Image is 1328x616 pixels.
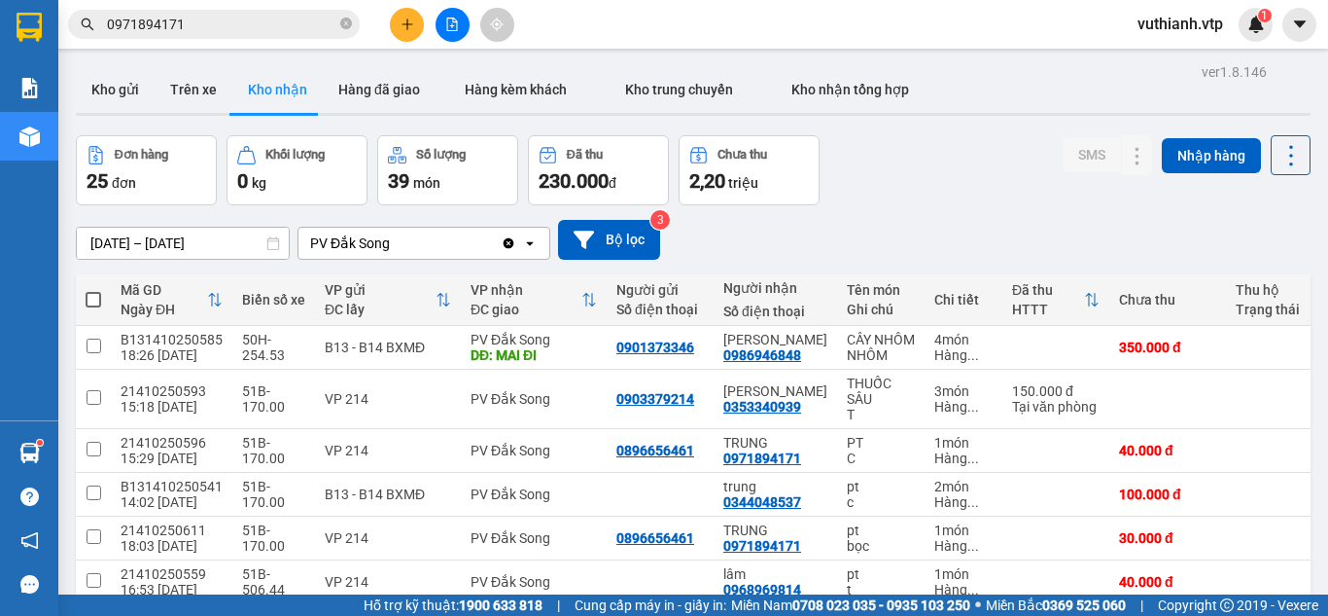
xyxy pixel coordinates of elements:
span: triệu [728,175,758,191]
div: B131410250585 [121,332,223,347]
div: 30.000 đ [1119,530,1216,546]
div: Hàng thông thường [934,582,993,598]
sup: 1 [1258,9,1272,22]
div: 0901373346 [616,340,694,355]
button: Kho nhận [232,66,323,113]
div: 150.000 đ [1012,383,1100,399]
div: Số điện thoại [723,304,827,319]
div: ver 1.8.146 [1202,61,1267,83]
div: PV Đắk Song [471,391,597,407]
div: Đơn hàng [115,148,168,162]
div: Thu hộ [1236,282,1317,298]
div: Hàng thông thường [934,399,993,415]
div: 21410250611 [121,523,223,538]
div: Tại văn phòng [1012,399,1100,415]
div: PV Đắk Song [471,574,597,590]
div: 0896656461 [616,530,694,546]
span: 230.000 [539,169,609,193]
button: Số lượng39món [377,135,518,205]
span: notification [20,531,39,550]
div: C [847,451,915,466]
div: Số điện thoại [616,302,704,317]
strong: 0708 023 035 - 0935 103 250 [792,598,970,613]
th: Toggle SortBy [461,274,607,326]
div: PV Đắk Song [471,487,597,502]
div: 4 món [934,332,993,347]
div: Hàng thông thường [934,347,993,363]
button: SMS [1063,137,1121,172]
div: B13 - B14 BXMĐ [325,340,451,355]
svg: Clear value [501,236,516,251]
span: 0 [237,169,248,193]
span: aim [490,18,504,31]
div: MINH HOÀNG [723,332,827,347]
div: 0353340939 [723,399,801,415]
svg: open [522,236,538,251]
div: 51B-506.44 [242,566,305,598]
div: 1 món [934,523,993,538]
button: Bộ lọc [558,220,660,260]
div: Mã GD [121,282,207,298]
div: 21410250596 [121,435,223,451]
img: warehouse-icon [19,127,40,147]
div: VP 214 [325,443,451,458]
span: 25 [87,169,108,193]
span: Hàng kèm khách [465,82,567,97]
span: ... [967,538,979,554]
span: file-add [445,18,459,31]
div: 50H-254.53 [242,332,305,363]
div: B131410250541 [121,479,223,494]
span: | [557,595,560,616]
div: 2 món [934,479,993,494]
div: Hàng thông thường [934,451,993,466]
div: lâm [723,566,827,582]
div: HTTT [1012,302,1084,317]
strong: 1900 633 818 [459,598,542,613]
button: Đơn hàng25đơn [76,135,217,205]
img: logo-vxr [17,13,42,42]
div: t [847,582,915,598]
span: close-circle [340,16,352,34]
div: 0971894171 [723,451,801,466]
span: 2,20 [689,169,725,193]
span: question-circle [20,488,39,506]
span: copyright [1220,598,1234,612]
button: file-add [436,8,470,42]
span: Hỗ trợ kỹ thuật: [364,595,542,616]
div: pt [847,523,915,538]
button: Trên xe [155,66,232,113]
input: Tìm tên, số ĐT hoặc mã đơn [107,14,336,35]
div: B13 - B14 BXMĐ [325,487,451,502]
div: Chi tiết [934,292,993,308]
div: Ghi chú [847,302,915,317]
button: Khối lượng0kg [227,135,367,205]
div: ĐC giao [471,302,581,317]
span: ... [967,347,979,363]
div: PV Đắk Song [471,332,597,347]
sup: 1 [37,440,43,446]
div: DĐ: MAI ĐI [471,347,597,363]
div: VP 214 [325,574,451,590]
div: 3 món [934,383,993,399]
span: close-circle [340,18,352,29]
div: 51B-170.00 [242,435,305,466]
div: 0968969814 [723,582,801,598]
input: Selected PV Đắk Song. [392,234,394,253]
span: kg [252,175,266,191]
div: Hàng thông thường [934,494,993,510]
img: icon-new-feature [1247,16,1265,33]
div: VP 214 [325,391,451,407]
div: VP gửi [325,282,436,298]
div: 21410250593 [121,383,223,399]
div: 51B-170.00 [242,383,305,415]
div: 40.000 đ [1119,443,1216,458]
th: Toggle SortBy [1002,274,1109,326]
span: caret-down [1291,16,1309,33]
div: 1 món [934,435,993,451]
span: Miền Bắc [986,595,1126,616]
div: trung [723,479,827,494]
div: 0986946848 [723,347,801,363]
span: message [20,575,39,594]
div: TRUNG [723,435,827,451]
span: ... [967,451,979,466]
